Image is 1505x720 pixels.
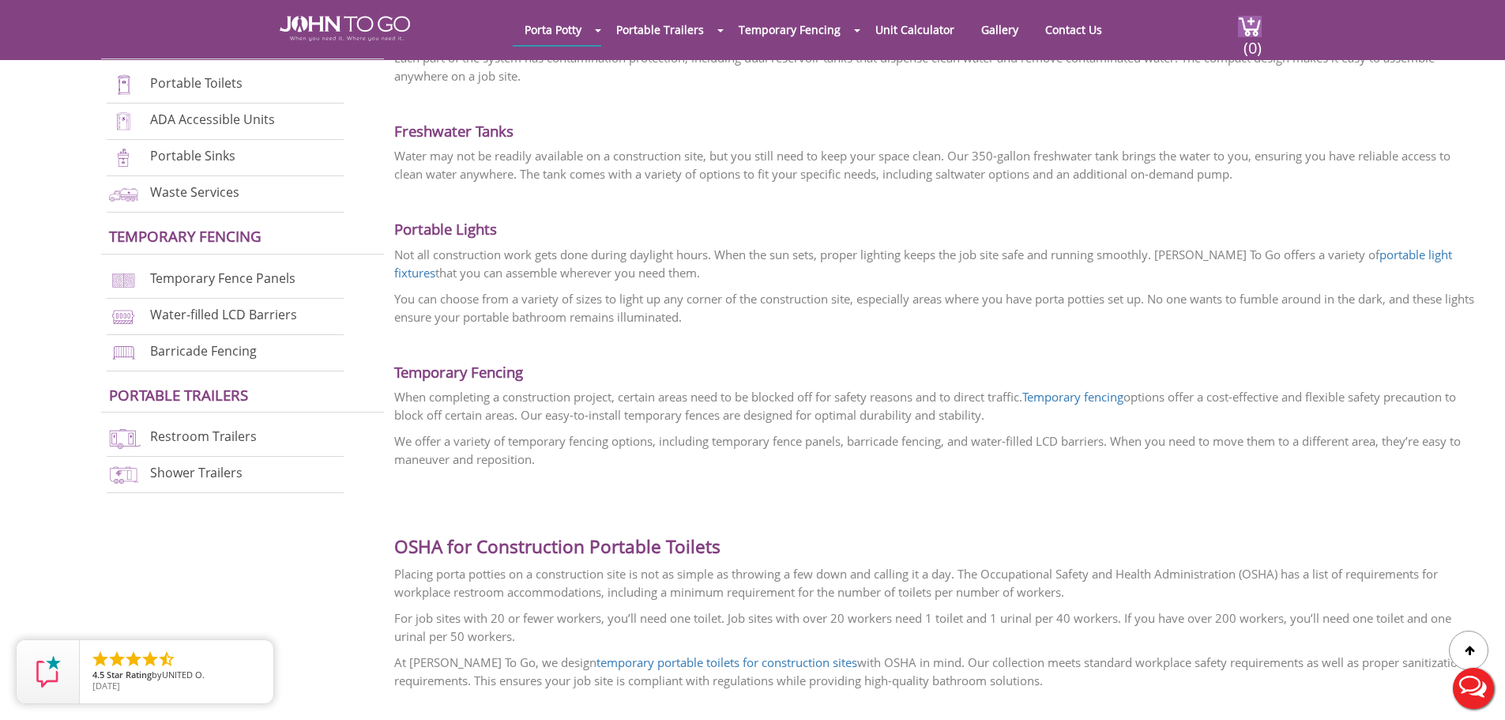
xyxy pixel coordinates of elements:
img: ADA-units-new.png [107,111,141,132]
a: Temporary Fencing [109,226,261,246]
a: Temporary fencing [1022,389,1123,405]
a: Gallery [969,14,1030,45]
li:  [91,650,110,669]
a: Contact Us [1033,14,1114,45]
a: portable light fixtures [394,247,1452,281]
a: temporary portable toilets for construction sites [596,654,857,670]
img: Review Rating [32,656,64,688]
p: When completing a construction project, certain areas need to be blocked off for safety reasons a... [394,388,1481,424]
p: At [PERSON_NAME] To Go, we design with OSHA in mind. Our collection meets standard workplace safe... [394,654,1481,690]
span: (0) [1243,25,1262,58]
p: Each part of the system has contamination protection, including dual reservoir tanks that dispens... [394,49,1481,85]
img: water-filled%20barriers-new.png [107,306,141,327]
li:  [157,650,176,669]
p: For job sites with 20 or fewer workers, you’ll need one toilet. Job sites with over 20 workers ne... [394,609,1481,646]
span: [DATE] [92,680,120,692]
p: Not all construction work gets done during daylight hours. When the sun sets, proper lighting kee... [394,246,1481,282]
span: Star Rating [107,669,152,680]
h3: Portable Lights [394,199,1481,238]
h3: Temporary Fencing [394,342,1481,381]
img: cart a [1238,16,1262,37]
a: Barricade Fencing [150,342,257,360]
a: Unit Calculator [863,14,966,45]
a: Portable Toilets [150,75,243,92]
a: Porta Potty [513,14,593,45]
a: Restroom Trailers [150,428,257,445]
img: portable-toilets-new.png [107,74,141,96]
img: portable-sinks-new.png [107,147,141,168]
h2: OSHA for Construction Portable Toilets [394,511,1481,557]
a: Temporary Fence Panels [150,270,295,287]
a: ADA Accessible Units [150,111,275,129]
p: Placing porta potties on a construction site is not as simple as throwing a few down and calling ... [394,565,1481,601]
img: JOHN to go [280,16,410,41]
a: Portable trailers [109,385,248,405]
p: You can choose from a variety of sizes to light up any corner of the construction site, especiall... [394,290,1481,326]
a: Shower Trailers [150,464,243,481]
a: Temporary Fencing [727,14,852,45]
p: We offer a variety of temporary fencing options, including temporary fence panels, barricade fenc... [394,432,1481,469]
button: Live Chat [1442,657,1505,720]
span: 4.5 [92,669,104,680]
a: Water-filled LCD Barriers [150,306,297,323]
span: by [92,670,261,681]
img: chan-link-fencing-new.png [107,270,141,291]
img: restroom-trailers-new.png [107,428,141,449]
a: Waste Services [150,184,239,202]
span: UNITED O. [162,669,205,680]
li:  [141,650,160,669]
a: Porta Potties [109,32,215,51]
li:  [124,650,143,669]
li:  [107,650,126,669]
a: Portable Sinks [150,148,235,165]
img: barricade-fencing-icon-new.png [107,342,141,364]
img: shower-trailers-new.png [107,464,141,485]
h3: Freshwater Tanks [394,101,1481,140]
a: Portable Trailers [604,14,716,45]
p: Water may not be readily available on a construction site, but you still need to keep your space ... [394,147,1481,183]
img: waste-services-new.png [107,183,141,205]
